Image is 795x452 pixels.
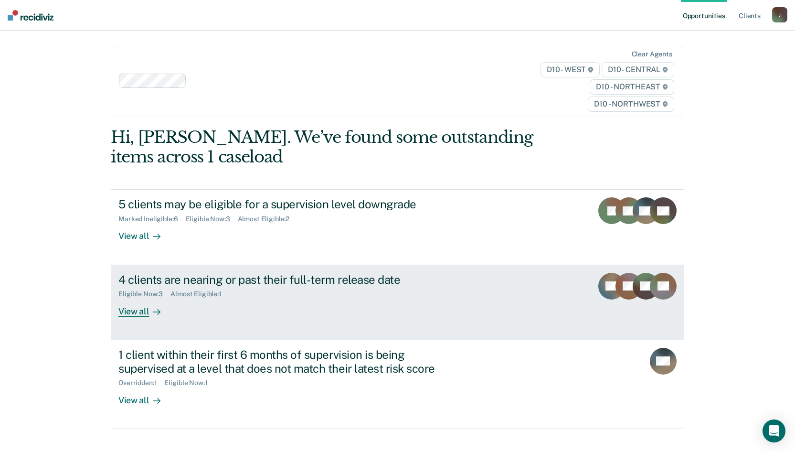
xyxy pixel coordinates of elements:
button: J [772,7,787,22]
div: Eligible Now : 3 [118,290,170,298]
span: D10 - WEST [541,62,600,77]
div: 5 clients may be eligible for a supervision level downgrade [118,197,454,211]
div: Overridden : 1 [118,379,164,387]
a: 1 client within their first 6 months of supervision is being supervised at a level that does not ... [111,340,684,429]
div: 1 client within their first 6 months of supervision is being supervised at a level that does not ... [118,348,454,376]
div: Marked Ineligible : 6 [118,215,185,223]
div: Hi, [PERSON_NAME]. We’ve found some outstanding items across 1 caseload [111,128,570,167]
div: Open Intercom Messenger [763,420,785,442]
div: View all [118,223,172,242]
a: 4 clients are nearing or past their full-term release dateEligible Now:3Almost Eligible:1View all [111,265,684,340]
span: D10 - CENTRAL [602,62,674,77]
div: View all [118,387,172,406]
div: Eligible Now : 3 [186,215,238,223]
div: Almost Eligible : 1 [170,290,229,298]
div: Almost Eligible : 2 [238,215,297,223]
div: Clear agents [632,50,672,58]
a: 5 clients may be eligible for a supervision level downgradeMarked Ineligible:6Eligible Now:3Almos... [111,189,684,265]
div: View all [118,298,172,317]
span: D10 - NORTHWEST [588,97,674,112]
div: Eligible Now : 1 [164,379,215,387]
div: 4 clients are nearing or past their full-term release date [118,273,454,287]
img: Recidiviz [8,10,53,21]
span: D10 - NORTHEAST [590,79,674,95]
